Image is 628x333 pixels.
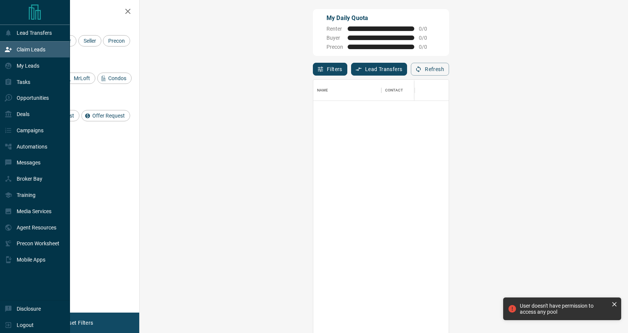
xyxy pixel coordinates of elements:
[351,63,407,76] button: Lead Transfers
[90,113,127,119] span: Offer Request
[381,80,442,101] div: Contact
[419,35,435,41] span: 0 / 0
[106,38,127,44] span: Precon
[419,26,435,32] span: 0 / 0
[78,35,101,46] div: Seller
[97,73,132,84] div: Condos
[63,73,95,84] div: MrLoft
[326,35,343,41] span: Buyer
[71,75,93,81] span: MrLoft
[411,63,449,76] button: Refresh
[326,14,435,23] p: My Daily Quota
[317,80,328,101] div: Name
[58,316,98,329] button: Reset Filters
[520,303,608,315] div: User doesn't have permission to access any pool
[106,75,129,81] span: Condos
[313,63,347,76] button: Filters
[24,8,132,17] h2: Filters
[326,44,343,50] span: Precon
[326,26,343,32] span: Renter
[419,44,435,50] span: 0 / 0
[313,80,381,101] div: Name
[81,38,99,44] span: Seller
[385,80,403,101] div: Contact
[103,35,130,46] div: Precon
[81,110,130,121] div: Offer Request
